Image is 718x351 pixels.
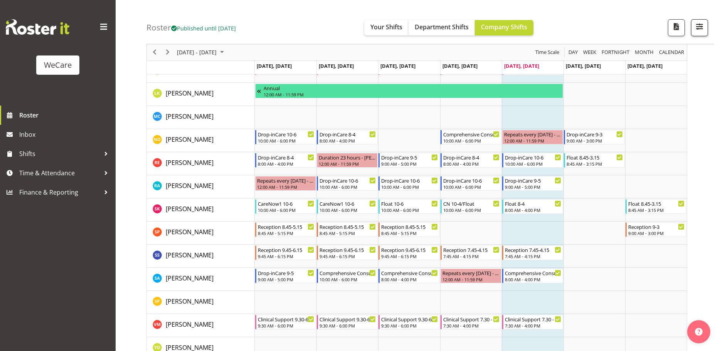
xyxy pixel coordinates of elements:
div: Saahit Kour"s event - Float 10-6 Begin From Wednesday, October 8, 2025 at 10:00:00 AM GMT+13:00 E... [378,199,439,214]
span: Your Shifts [370,23,402,31]
div: 9:00 AM - 3:00 PM [628,230,684,236]
div: 10:00 AM - 6:00 PM [443,138,499,144]
div: Duration 23 hours - [PERSON_NAME] [319,153,376,161]
div: Rachna Anderson"s event - Drop-inCare 9-5 Begin From Friday, October 10, 2025 at 9:00:00 AM GMT+1... [502,176,563,191]
span: Department Shifts [415,23,469,31]
div: Viktoriia Molchanova"s event - Clinical Support 9.30-6 Begin From Wednesday, October 8, 2025 at 9... [378,315,439,329]
div: Rachna Anderson"s event - Repeats every monday - Rachna Anderson Begin From Monday, October 6, 20... [255,176,316,191]
div: Samantha Poultney"s event - Reception 8.45-5.15 Begin From Tuesday, October 7, 2025 at 8:45:00 AM... [317,222,378,237]
span: Month [634,48,654,57]
div: Rachna Anderson"s event - Drop-inCare 10-6 Begin From Wednesday, October 8, 2025 at 10:00:00 AM G... [378,176,439,191]
div: 10:00 AM - 6:00 PM [505,161,561,167]
div: Rachel Els"s event - Drop-inCare 9-5 Begin From Wednesday, October 8, 2025 at 9:00:00 AM GMT+13:0... [378,153,439,168]
div: Float 8-4 [505,200,561,207]
span: Inbox [19,129,112,140]
td: Saahit Kour resource [147,198,255,222]
div: Clinical Support 7.30 - 4 [505,315,561,323]
button: Your Shifts [364,20,409,35]
span: [DATE] - [DATE] [176,48,217,57]
div: 10:00 AM - 6:00 PM [319,276,376,282]
td: Samantha Poultney resource [147,222,255,245]
div: 10:00 AM - 6:00 PM [381,207,437,213]
div: 9:45 AM - 6:15 PM [381,253,437,259]
span: Time Scale [535,48,560,57]
span: [PERSON_NAME] [166,228,214,236]
div: Reception 9.45-6.15 [319,246,376,254]
div: Reception 7.45-4.15 [443,246,499,254]
div: 10:00 AM - 6:00 PM [443,207,499,213]
button: Filter Shifts [691,19,708,36]
span: [DATE], [DATE] [257,62,292,69]
td: Sara Sherwin resource [147,245,255,268]
div: Reception 9-3 [628,223,684,230]
div: Rachel Els"s event - Float 8.45-3.15 Begin From Saturday, October 11, 2025 at 8:45:00 AM GMT+13:0... [564,153,625,168]
div: Reception 9.45-6.15 [258,246,314,254]
div: 8:45 AM - 5:15 PM [319,230,376,236]
div: next period [161,44,174,60]
div: 9:00 AM - 5:00 PM [505,184,561,190]
div: WeCare [44,59,72,71]
div: Sarah Abbott"s event - Comprehensive Consult 8-4 Begin From Friday, October 10, 2025 at 8:00:00 A... [502,269,563,283]
div: Samantha Poultney"s event - Reception 9-3 Begin From Sunday, October 12, 2025 at 9:00:00 AM GMT+1... [626,222,686,237]
div: 9:45 AM - 6:15 PM [319,253,376,259]
div: Annual [264,84,561,92]
div: 12:00 AM - 11:59 PM [264,91,561,97]
div: 7:45 AM - 4:15 PM [443,253,499,259]
div: Natasha Ottley"s event - Repeats every friday - Natasha Ottley Begin From Friday, October 10, 202... [502,130,563,144]
div: Drop-inCare 9-3 [567,130,623,138]
div: Clinical Support 9.30-6 [319,315,376,323]
div: 7:45 AM - 4:15 PM [505,253,561,259]
a: [PERSON_NAME] [166,297,214,306]
div: Reception 8.45-5.15 [258,223,314,230]
a: [PERSON_NAME] [166,181,214,190]
div: 8:00 AM - 4:00 PM [443,161,499,167]
button: October 2025 [176,48,227,57]
div: Samantha Poultney"s event - Reception 8.45-5.15 Begin From Wednesday, October 8, 2025 at 8:45:00 ... [378,222,439,237]
a: [PERSON_NAME] [166,158,214,167]
div: Float 8.45-3.15 [628,200,684,207]
a: [PERSON_NAME] [166,227,214,237]
div: Drop-inCare 10-6 [443,176,499,184]
span: [PERSON_NAME] [166,320,214,329]
div: CareNow1 10-6 [258,200,314,207]
div: Rachel Els"s event - Duration 23 hours - Rachel Els Begin From Tuesday, October 7, 2025 at 12:00:... [317,153,378,168]
div: 9:00 AM - 5:00 PM [381,161,437,167]
div: Drop-inCare 8-4 [319,130,376,138]
div: 8:45 AM - 3:15 PM [628,207,684,213]
div: Float 10-6 [381,200,437,207]
td: Natasha Ottley resource [147,129,255,152]
button: Time Scale [534,48,561,57]
div: Natasha Ottley"s event - Drop-inCare 8-4 Begin From Tuesday, October 7, 2025 at 8:00:00 AM GMT+13... [317,130,378,144]
div: 7:30 AM - 4:00 PM [443,322,499,329]
div: CareNow1 10-6 [319,200,376,207]
div: 8:00 AM - 4:00 PM [505,207,561,213]
div: Clinical Support 9.30-6 [381,315,437,323]
div: 8:00 AM - 4:00 PM [381,276,437,282]
div: Drop-inCare 9-5 [258,269,314,277]
div: 8:00 AM - 4:00 PM [319,138,376,144]
td: Viktoriia Molchanova resource [147,314,255,337]
button: Download a PDF of the roster according to the set date range. [668,19,685,36]
a: [PERSON_NAME] [166,274,214,283]
button: Department Shifts [409,20,475,35]
div: Sara Sherwin"s event - Reception 9.45-6.15 Begin From Tuesday, October 7, 2025 at 9:45:00 AM GMT+... [317,245,378,260]
div: 9:30 AM - 6:00 PM [319,322,376,329]
div: Natasha Ottley"s event - Comprehensive Consult 10-6 Begin From Thursday, October 9, 2025 at 10:00... [441,130,501,144]
div: Viktoriia Molchanova"s event - Clinical Support 7.30 - 4 Begin From Thursday, October 9, 2025 at ... [441,315,501,329]
img: Rosterit website logo [6,19,69,35]
div: Sarah Abbott"s event - Drop-inCare 9-5 Begin From Monday, October 6, 2025 at 9:00:00 AM GMT+13:00... [255,269,316,283]
td: Liandy Kritzinger resource [147,83,255,106]
div: 12:00 AM - 11:59 PM [257,184,314,190]
div: Comprehensive Consult 10-6 [319,269,376,277]
div: Rachel Els"s event - Drop-inCare 8-4 Begin From Thursday, October 9, 2025 at 8:00:00 AM GMT+13:00... [441,153,501,168]
div: 9:30 AM - 6:00 PM [381,322,437,329]
div: Drop-inCare 8-4 [258,153,314,161]
div: Reception 9.45-6.15 [381,246,437,254]
div: Comprehensive Consult 8-4 [505,269,561,277]
div: Sarah Abbott"s event - Comprehensive Consult 8-4 Begin From Wednesday, October 8, 2025 at 8:00:00... [378,269,439,283]
div: Rachel Els"s event - Drop-inCare 8-4 Begin From Monday, October 6, 2025 at 8:00:00 AM GMT+13:00 E... [255,153,316,168]
div: Natasha Ottley"s event - Drop-inCare 9-3 Begin From Saturday, October 11, 2025 at 9:00:00 AM GMT+... [564,130,625,144]
span: Week [582,48,597,57]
